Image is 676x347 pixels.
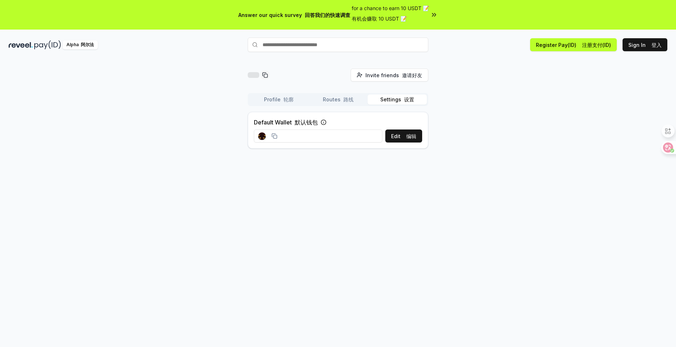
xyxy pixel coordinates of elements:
[81,42,94,47] font: 阿尔法
[343,96,354,102] font: 路线
[62,40,98,49] div: Alpha
[623,38,667,51] button: Sign In 登入
[238,11,350,19] span: Answer our quick survey
[385,129,422,142] button: Edit 编辑
[305,12,350,18] font: 回答我们的快速调查
[9,40,33,49] img: reveel_dark
[402,72,422,78] font: 邀请好友
[651,42,662,48] font: 登入
[295,119,318,126] font: 默认钱包
[283,96,294,102] font: 轮廓
[365,71,422,79] span: Invite friends
[249,95,308,105] button: Profile
[404,96,414,102] font: 设置
[34,40,61,49] img: pay_id
[368,95,427,105] button: Settings
[352,4,429,25] span: for a chance to earn 10 USDT 📝
[406,133,416,139] font: 编辑
[308,95,368,105] button: Routes
[530,38,617,51] button: Register Pay(ID) 注册支付(ID)
[582,42,611,48] font: 注册支付(ID)
[351,69,428,82] button: Invite friends 邀请好友
[254,118,318,127] label: Default Wallet
[352,16,407,22] font: 有机会赚取 10 USDT 📝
